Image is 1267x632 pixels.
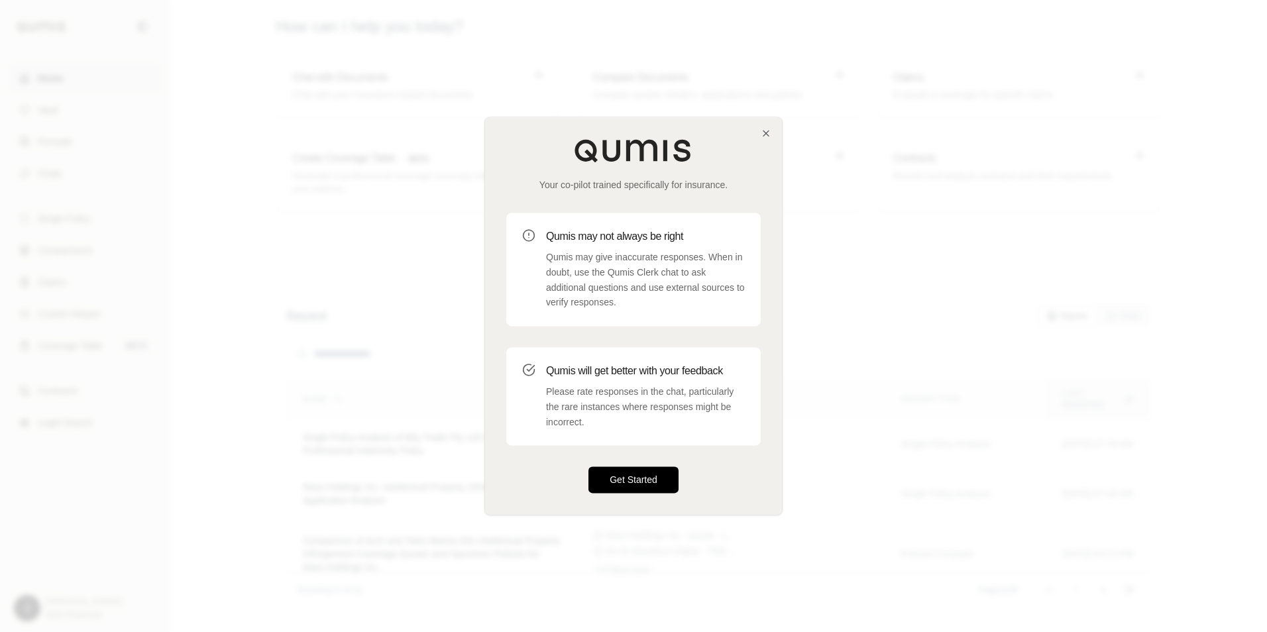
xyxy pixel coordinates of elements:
h3: Qumis will get better with your feedback [546,363,745,379]
p: Qumis may give inaccurate responses. When in doubt, use the Qumis Clerk chat to ask additional qu... [546,250,745,310]
h3: Qumis may not always be right [546,229,745,244]
p: Your co-pilot trained specifically for insurance. [506,178,761,191]
button: Get Started [588,467,679,494]
p: Please rate responses in the chat, particularly the rare instances where responses might be incor... [546,384,745,429]
img: Qumis Logo [574,138,693,162]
